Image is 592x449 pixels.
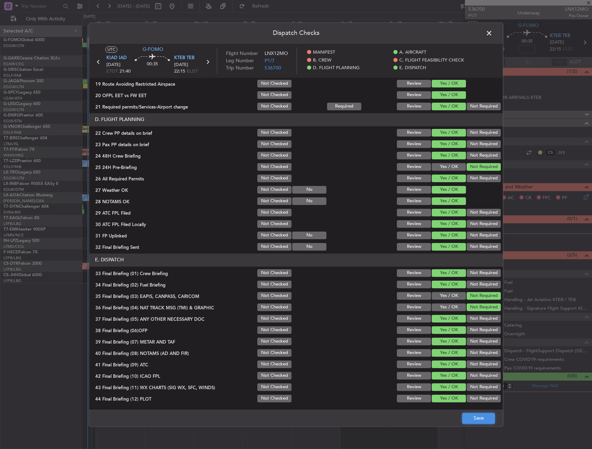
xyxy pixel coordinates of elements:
button: Yes / OK [432,152,466,159]
button: Yes / OK [432,395,466,402]
button: Not Required [467,140,501,148]
button: Yes / OK [432,129,466,137]
button: Yes / OK [432,186,466,194]
button: Not Required [467,269,501,277]
button: Yes / OK [432,197,466,205]
button: Yes / OK [432,269,466,277]
button: Yes / OK [432,383,466,391]
button: Not Required [467,372,501,380]
button: Yes / OK [432,80,466,87]
button: Not Required [467,175,501,182]
button: Not Required [467,220,501,228]
button: Not Required [467,338,501,345]
button: Not Required [467,281,501,288]
button: Not Required [467,292,501,300]
button: Not Required [467,163,501,171]
button: Yes / OK [432,209,466,216]
button: Yes / OK [432,140,466,148]
button: Not Required [467,383,501,391]
button: Save [462,413,495,424]
button: Yes / OK [432,103,466,110]
button: Yes / OK [432,292,466,300]
button: Not Required [467,243,501,251]
button: Yes / OK [432,372,466,380]
button: Yes / OK [432,349,466,357]
button: Yes / OK [432,303,466,311]
button: Yes / OK [432,163,466,171]
button: Yes / OK [432,175,466,182]
button: Not Required [467,395,501,402]
button: Not Required [467,303,501,311]
button: Yes / OK [432,281,466,288]
button: Not Required [467,361,501,368]
button: Yes / OK [432,326,466,334]
button: Not Required [467,129,501,137]
button: Not Required [467,315,501,322]
button: Not Required [467,232,501,239]
button: Not Required [467,152,501,159]
button: Not Required [467,326,501,334]
button: Not Required [467,349,501,357]
button: Not Required [467,209,501,216]
header: Dispatch Checks [89,23,503,44]
button: Not Required [467,103,501,110]
button: Yes / OK [432,220,466,228]
button: Yes / OK [432,232,466,239]
button: Yes / OK [432,361,466,368]
button: Yes / OK [432,243,466,251]
button: Yes / OK [432,315,466,322]
button: Yes / OK [432,338,466,345]
button: Yes / OK [432,91,466,99]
